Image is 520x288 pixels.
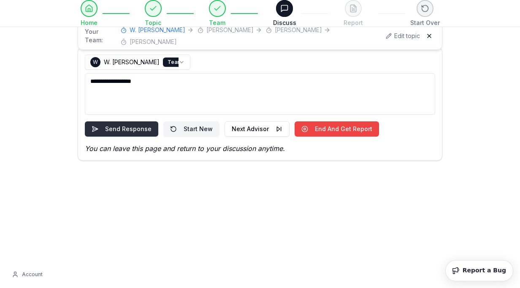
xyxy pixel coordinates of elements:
button: [PERSON_NAME] [265,26,322,34]
button: Next Advisor [225,121,290,137]
span: [PERSON_NAME] [130,38,177,46]
span: [PERSON_NAME] [275,26,322,34]
button: [PERSON_NAME] [120,38,177,46]
span: Edit topic [394,32,420,40]
span: Report [344,19,363,27]
button: Hide team panel [423,30,435,42]
button: Account [7,268,48,281]
button: Edit topic [386,32,420,40]
button: Start New [163,121,219,137]
span: Your Team: [85,27,117,44]
span: Discuss [273,19,296,27]
i: You can leave this page and return to your discussion anytime. [85,144,285,153]
button: W. [PERSON_NAME] [120,26,185,34]
span: W. [PERSON_NAME] [130,26,185,34]
span: Account [22,271,43,278]
span: Start Over [410,19,440,27]
button: [PERSON_NAME] [197,26,254,34]
span: Team [209,19,225,27]
button: Send Response [85,121,158,137]
span: Topic [145,19,161,27]
button: End And Get Report [295,121,379,137]
span: Home [81,19,97,27]
span: [PERSON_NAME] [206,26,254,34]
